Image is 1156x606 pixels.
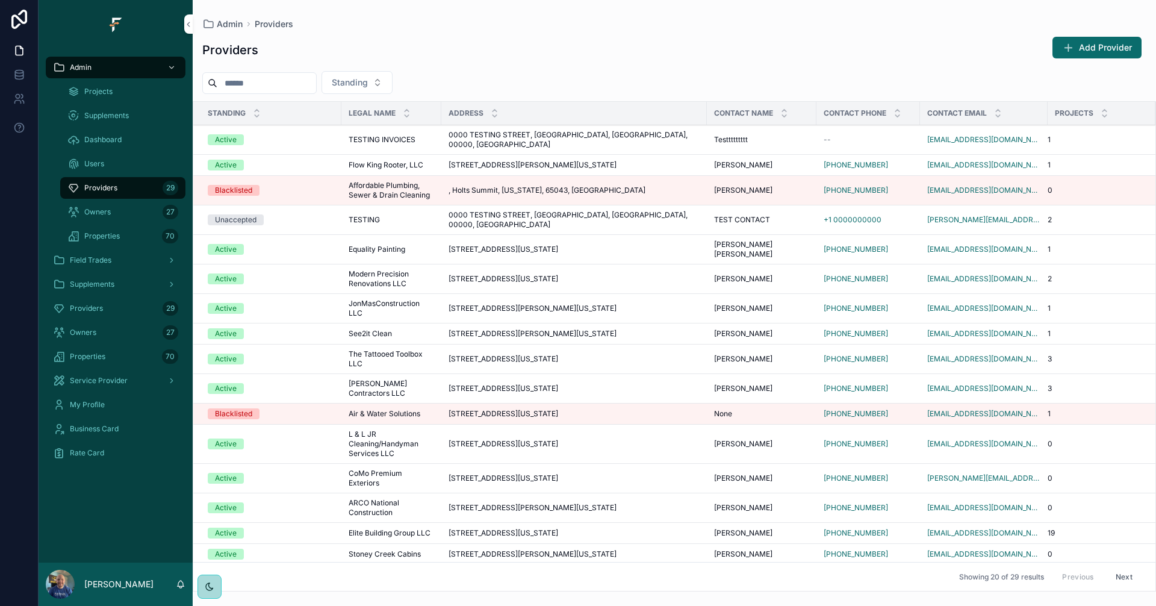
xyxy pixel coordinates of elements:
[824,528,888,538] a: [PHONE_NUMBER]
[208,408,334,419] a: Blacklisted
[70,255,111,265] span: Field Trades
[824,135,831,145] span: --
[449,274,700,284] a: [STREET_ADDRESS][US_STATE]
[70,376,128,386] span: Service Provider
[1048,549,1052,559] span: 0
[46,57,185,78] a: Admin
[927,439,1040,449] a: [EMAIL_ADDRESS][DOMAIN_NAME]
[449,354,558,364] span: [STREET_ADDRESS][US_STATE]
[215,383,237,394] div: Active
[349,528,434,538] a: Elite Building Group LLC
[714,439,809,449] a: [PERSON_NAME]
[927,384,1040,393] a: [EMAIL_ADDRESS][DOMAIN_NAME]
[349,528,430,538] span: Elite Building Group LLC
[349,108,396,118] span: Legal Name
[215,439,237,449] div: Active
[824,245,913,254] a: [PHONE_NUMBER]
[714,304,809,313] a: [PERSON_NAME]
[46,418,185,440] a: Business Card
[215,160,237,170] div: Active
[1048,329,1141,339] a: 1
[449,384,700,393] a: [STREET_ADDRESS][US_STATE]
[449,160,700,170] a: [STREET_ADDRESS][PERSON_NAME][US_STATE]
[449,503,700,513] a: [STREET_ADDRESS][PERSON_NAME][US_STATE]
[1048,439,1052,449] span: 0
[1048,274,1141,284] a: 2
[106,14,125,34] img: App logo
[824,108,886,118] span: Contact Phone
[449,528,700,538] a: [STREET_ADDRESS][US_STATE]
[46,322,185,343] a: Owners27
[714,354,809,364] a: [PERSON_NAME]
[714,240,809,259] span: [PERSON_NAME] [PERSON_NAME]
[70,280,114,289] span: Supplements
[927,274,1040,284] a: [EMAIL_ADDRESS][DOMAIN_NAME]
[1107,567,1141,586] button: Next
[349,409,420,419] span: Air & Water Solutions
[349,549,434,559] a: Stoney Creek Cabins
[449,130,700,149] a: 0000 TESTING STREET, [GEOGRAPHIC_DATA], [GEOGRAPHIC_DATA], 00000, [GEOGRAPHIC_DATA]
[70,63,92,72] span: Admin
[162,229,178,243] div: 70
[202,42,258,58] h1: Providers
[824,215,881,225] a: +1 0000000000
[927,503,1040,513] a: [EMAIL_ADDRESS][DOMAIN_NAME]
[46,346,185,367] a: Properties70
[449,549,700,559] a: [STREET_ADDRESS][PERSON_NAME][US_STATE]
[215,502,237,513] div: Active
[1048,473,1052,483] span: 0
[1048,186,1052,195] span: 0
[824,160,913,170] a: [PHONE_NUMBER]
[349,135,415,145] span: TESTING INVOICES
[824,384,888,393] a: [PHONE_NUMBER]
[349,409,434,419] a: Air & Water Solutions
[449,473,558,483] span: [STREET_ADDRESS][US_STATE]
[927,160,1040,170] a: [EMAIL_ADDRESS][DOMAIN_NAME]
[1052,37,1142,58] button: Add Provider
[1048,186,1141,195] a: 0
[215,528,237,539] div: Active
[714,354,772,364] span: [PERSON_NAME]
[208,328,334,339] a: Active
[824,245,888,254] a: [PHONE_NUMBER]
[1055,108,1093,118] span: Projects
[215,185,252,196] div: Blacklisted
[46,442,185,464] a: Rate Card
[84,135,122,145] span: Dashboard
[1048,439,1141,449] a: 0
[449,503,617,513] span: [STREET_ADDRESS][PERSON_NAME][US_STATE]
[449,186,700,195] a: , Holts Summit, [US_STATE], 65043, [GEOGRAPHIC_DATA]
[449,409,558,419] span: [STREET_ADDRESS][US_STATE]
[927,135,1040,145] a: [EMAIL_ADDRESS][DOMAIN_NAME]
[1048,473,1141,483] a: 0
[46,298,185,319] a: Providers29
[46,249,185,271] a: Field Trades
[349,245,434,254] a: Equality Painting
[1048,329,1051,339] span: 1
[208,214,334,225] a: Unaccepted
[349,349,434,369] a: The Tattooed Toolbox LLC
[714,503,809,513] a: [PERSON_NAME]
[215,303,237,314] div: Active
[449,329,700,339] a: [STREET_ADDRESS][PERSON_NAME][US_STATE]
[927,354,1040,364] a: [EMAIL_ADDRESS][DOMAIN_NAME]
[208,473,334,484] a: Active
[208,502,334,513] a: Active
[824,503,888,513] a: [PHONE_NUMBER]
[46,370,185,392] a: Service Provider
[84,578,154,590] p: [PERSON_NAME]
[1048,215,1052,225] span: 2
[349,299,434,318] span: JonMasConstruction LLC
[824,274,888,284] a: [PHONE_NUMBER]
[349,379,434,398] a: [PERSON_NAME] Contractors LLC
[824,549,913,559] a: [PHONE_NUMBER]
[215,408,252,419] div: Blacklisted
[349,430,434,458] a: L & L JR Cleaning/Handyman Services LLC
[1048,245,1141,254] a: 1
[927,186,1040,195] a: [EMAIL_ADDRESS][DOMAIN_NAME]
[449,473,700,483] a: [STREET_ADDRESS][US_STATE]
[60,105,185,127] a: Supplements
[824,473,913,483] a: [PHONE_NUMBER]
